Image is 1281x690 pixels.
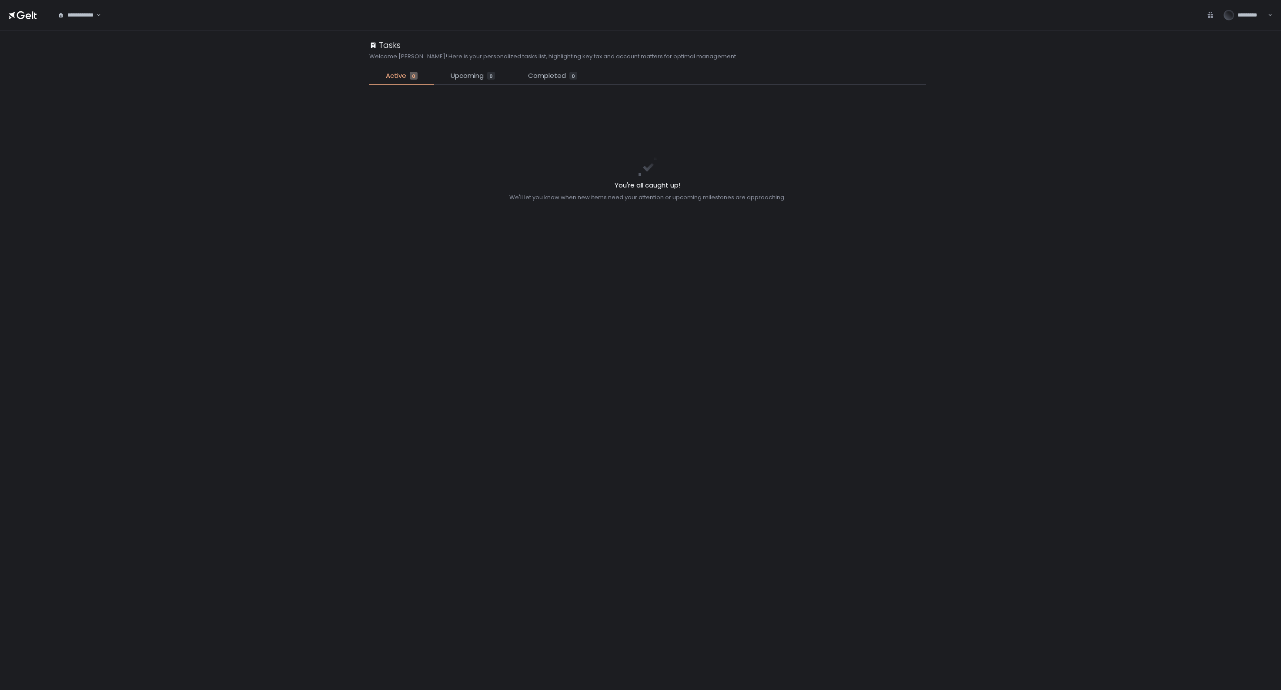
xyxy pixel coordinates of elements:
h2: You're all caught up! [509,181,786,191]
span: Completed [528,71,566,81]
div: We'll let you know when new items need your attention or upcoming milestones are approaching. [509,194,786,201]
div: Search for option [52,6,101,24]
div: 0 [410,72,418,80]
div: 0 [487,72,495,80]
input: Search for option [95,11,96,20]
span: Upcoming [451,71,484,81]
span: Active [386,71,406,81]
div: 0 [569,72,577,80]
div: Tasks [369,39,401,51]
h2: Welcome [PERSON_NAME]! Here is your personalized tasks list, highlighting key tax and account mat... [369,53,737,60]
